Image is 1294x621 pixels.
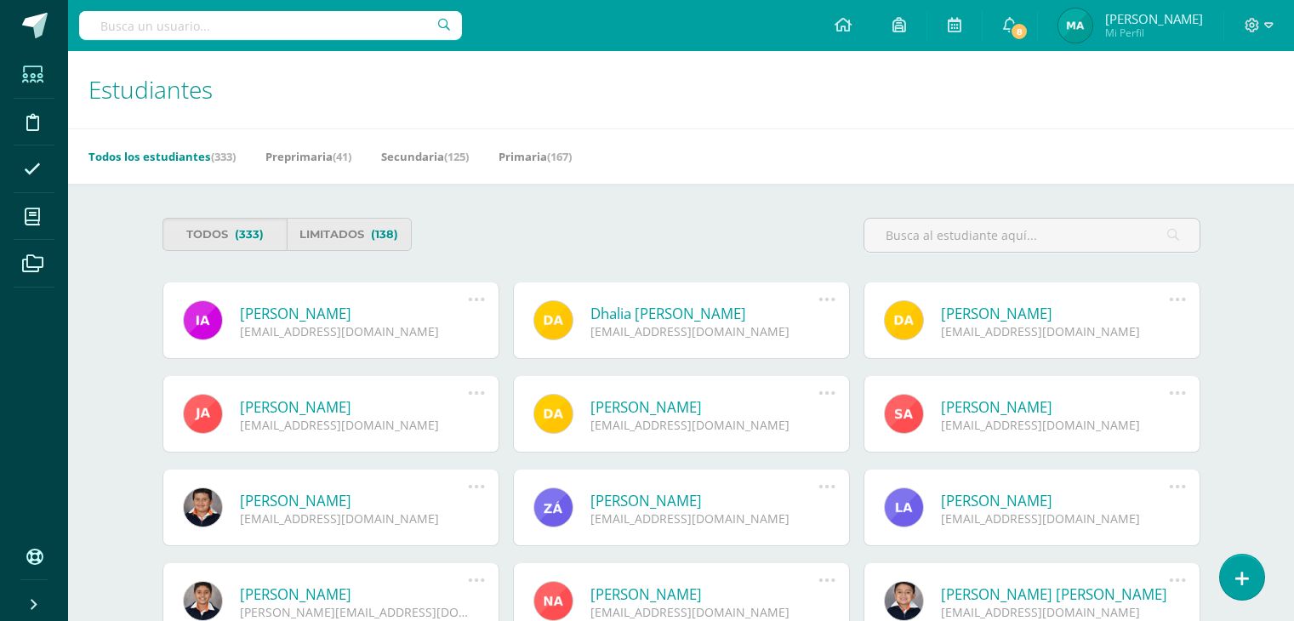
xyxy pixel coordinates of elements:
[235,219,264,250] span: (333)
[265,143,351,170] a: Preprimaria(41)
[499,143,572,170] a: Primaria(167)
[864,219,1200,252] input: Busca al estudiante aquí...
[371,219,398,250] span: (138)
[590,584,819,604] a: [PERSON_NAME]
[547,149,572,164] span: (167)
[590,397,819,417] a: [PERSON_NAME]
[381,143,469,170] a: Secundaria(125)
[1105,26,1203,40] span: Mi Perfil
[444,149,469,164] span: (125)
[240,397,469,417] a: [PERSON_NAME]
[240,417,469,433] div: [EMAIL_ADDRESS][DOMAIN_NAME]
[941,417,1170,433] div: [EMAIL_ADDRESS][DOMAIN_NAME]
[941,304,1170,323] a: [PERSON_NAME]
[211,149,236,164] span: (333)
[941,584,1170,604] a: [PERSON_NAME] [PERSON_NAME]
[333,149,351,164] span: (41)
[590,491,819,510] a: [PERSON_NAME]
[88,143,236,170] a: Todos los estudiantes(333)
[240,323,469,339] div: [EMAIL_ADDRESS][DOMAIN_NAME]
[590,323,819,339] div: [EMAIL_ADDRESS][DOMAIN_NAME]
[590,510,819,527] div: [EMAIL_ADDRESS][DOMAIN_NAME]
[941,510,1170,527] div: [EMAIL_ADDRESS][DOMAIN_NAME]
[240,491,469,510] a: [PERSON_NAME]
[240,510,469,527] div: [EMAIL_ADDRESS][DOMAIN_NAME]
[162,218,288,251] a: Todos(333)
[590,304,819,323] a: Dhalia [PERSON_NAME]
[240,604,469,620] div: [PERSON_NAME][EMAIL_ADDRESS][DOMAIN_NAME]
[590,604,819,620] div: [EMAIL_ADDRESS][DOMAIN_NAME]
[1010,22,1029,41] span: 8
[1105,10,1203,27] span: [PERSON_NAME]
[1058,9,1092,43] img: 89b96305ba49cfb70fcfc9f667f77a01.png
[941,397,1170,417] a: [PERSON_NAME]
[941,323,1170,339] div: [EMAIL_ADDRESS][DOMAIN_NAME]
[79,11,462,40] input: Busca un usuario...
[941,491,1170,510] a: [PERSON_NAME]
[287,218,412,251] a: Limitados(138)
[240,304,469,323] a: [PERSON_NAME]
[941,604,1170,620] div: [EMAIL_ADDRESS][DOMAIN_NAME]
[590,417,819,433] div: [EMAIL_ADDRESS][DOMAIN_NAME]
[240,584,469,604] a: [PERSON_NAME]
[88,73,213,105] span: Estudiantes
